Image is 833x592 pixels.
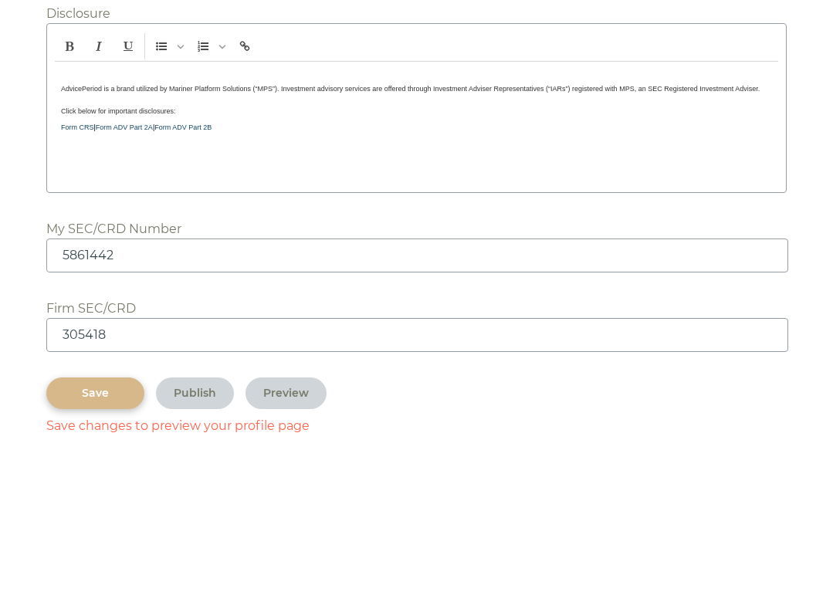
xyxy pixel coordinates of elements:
[61,107,772,116] p: Click below for important disclosures:
[189,33,229,59] span: Insert Ordered List
[46,220,181,238] div: My SEC/CRD Number
[156,377,234,409] button: Publish
[46,377,144,409] button: Save
[46,5,110,23] div: Disclosure
[263,385,309,401] div: Preview
[46,417,787,435] div: Save changes to preview your profile page
[64,385,127,401] div: Save
[174,385,216,401] div: Publish
[147,33,188,59] span: Insert Unordered List
[245,377,327,409] button: Preview
[154,123,212,131] a: Form ADV Part 2B
[85,33,113,59] span: Italic
[46,299,136,318] div: Firm SEC/CRD
[96,123,153,131] a: Form ADV Part 2A
[61,123,772,132] div: | |
[61,85,760,93] span: AdvicePeriod is a brand utilized by Mariner Platform Solutions (“MPS”). Investment advisory servi...
[231,33,259,59] span: Insert link
[56,33,83,59] span: Bold
[61,123,94,131] a: Form CRS
[114,33,142,59] span: Underline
